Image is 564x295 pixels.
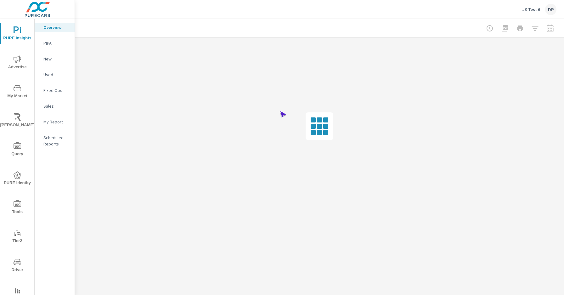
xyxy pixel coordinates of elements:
p: My Report [43,119,70,125]
p: Used [43,71,70,78]
p: Overview [43,24,70,31]
div: Scheduled Reports [35,133,75,149]
div: Overview [35,23,75,32]
span: Advertise [2,55,32,71]
p: Fixed Ops [43,87,70,94]
span: Tools [2,200,32,216]
div: New [35,54,75,64]
p: JK Test 6 [522,7,540,12]
span: Query [2,142,32,158]
span: [PERSON_NAME] [2,113,32,129]
div: Sales [35,101,75,111]
div: PIPA [35,38,75,48]
p: PIPA [43,40,70,46]
p: Scheduled Reports [43,134,70,147]
div: Used [35,70,75,79]
span: My Market [2,84,32,100]
p: New [43,56,70,62]
p: Sales [43,103,70,109]
span: PURE Identity [2,171,32,187]
span: Tier2 [2,229,32,245]
div: DP [545,4,556,15]
span: Driver [2,258,32,274]
div: My Report [35,117,75,127]
span: PURE Insights [2,26,32,42]
div: Fixed Ops [35,86,75,95]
